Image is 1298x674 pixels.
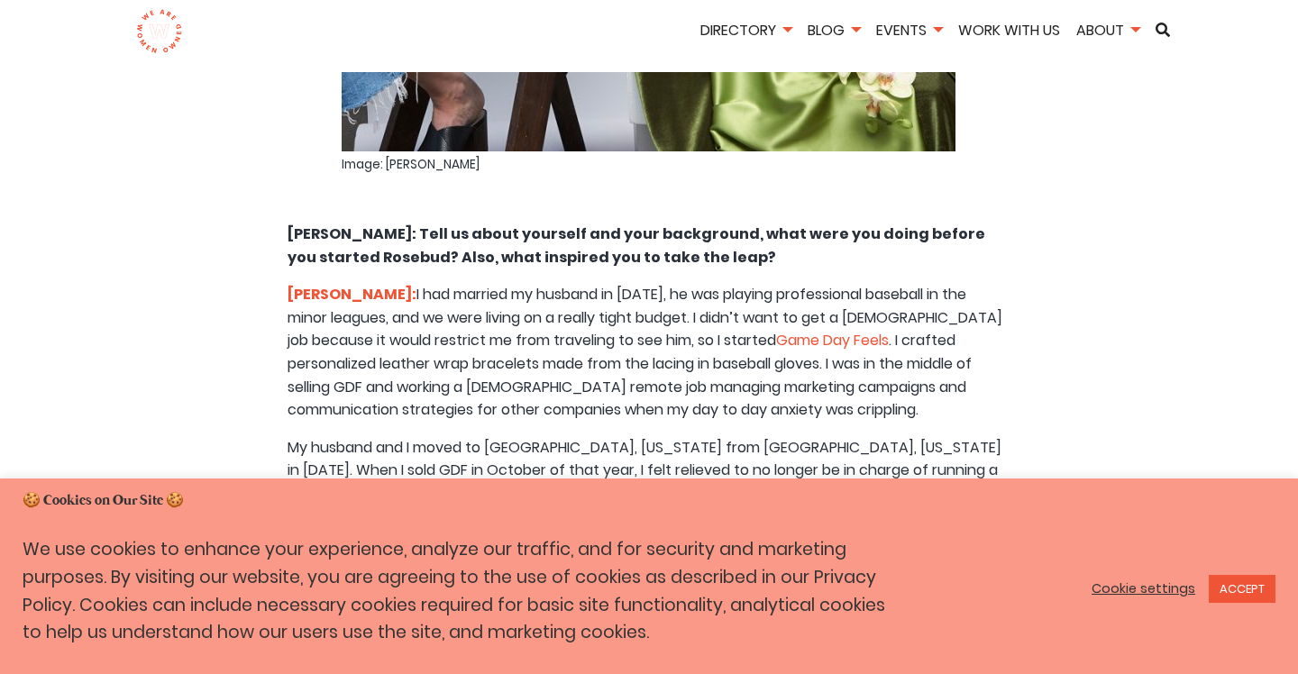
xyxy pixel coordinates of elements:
li: About [1070,19,1146,45]
strong: [PERSON_NAME]: [288,284,416,305]
img: logo [136,9,182,54]
span: I had married my husband in [DATE], he was playing professional baseball in the minor leagues, an... [288,284,1002,351]
b: [PERSON_NAME]: Tell us about yourself and your background, what were you doing before you started... [288,223,985,268]
p: We use cookies to enhance your experience, analyze our traffic, and for security and marketing pu... [23,536,900,647]
a: Search [1149,23,1176,37]
a: Events [870,20,948,41]
a: Work With Us [952,20,1066,41]
a: Blog [801,20,866,41]
a: About [1070,20,1146,41]
a: Directory [694,20,798,41]
li: Directory [694,19,798,45]
p: Image: [PERSON_NAME] [342,155,955,175]
span: My husband and I moved to [GEOGRAPHIC_DATA], [US_STATE] from [GEOGRAPHIC_DATA], [US_STATE] in [DA... [288,437,1001,504]
h5: 🍪 Cookies on Our Site 🍪 [23,491,1275,511]
a: Cookie settings [1092,580,1195,597]
li: Blog [801,19,866,45]
a: Game Day Feels [776,330,889,351]
li: Events [870,19,948,45]
a: ACCEPT [1209,575,1275,603]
